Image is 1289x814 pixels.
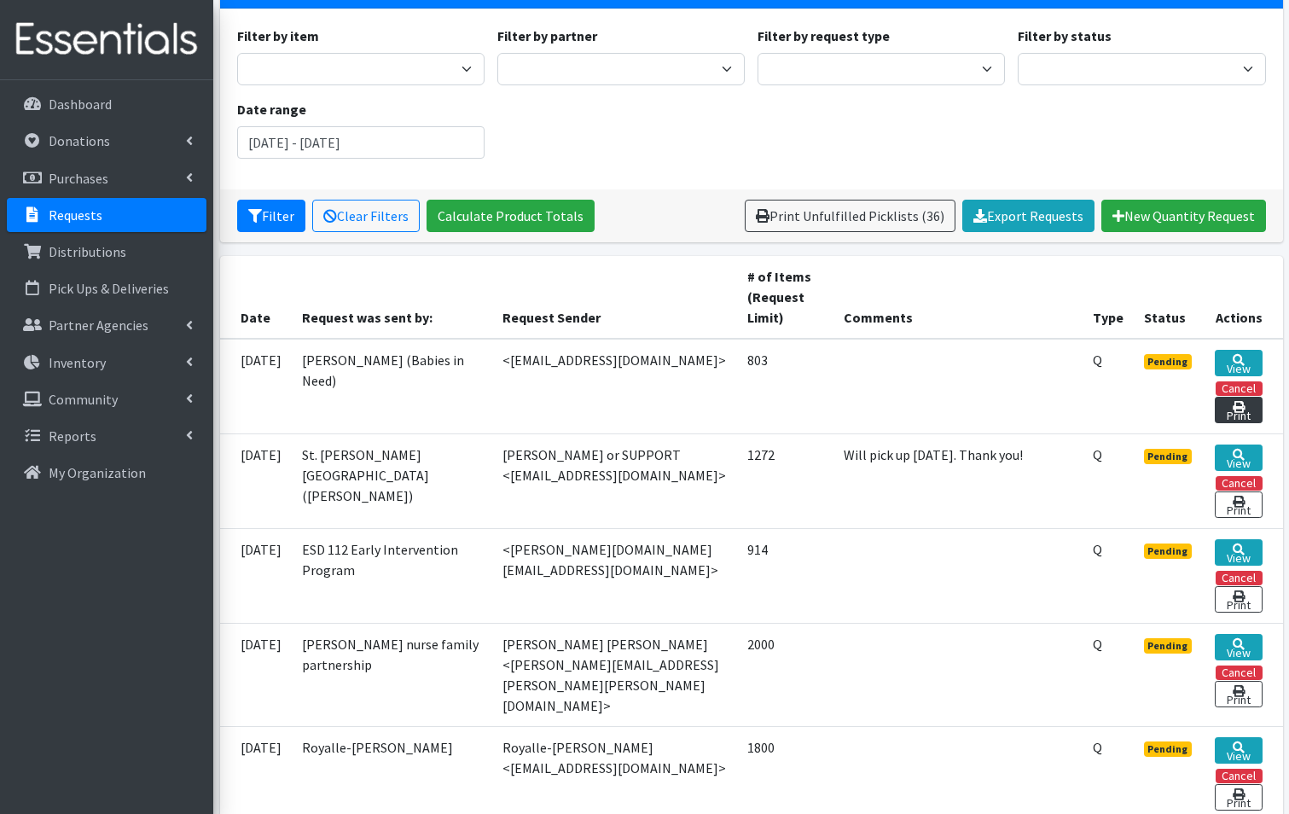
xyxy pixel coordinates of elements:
[1215,737,1262,764] a: View
[833,434,1083,529] td: Will pick up [DATE]. Thank you!
[7,161,206,195] a: Purchases
[237,200,305,232] button: Filter
[1144,544,1193,559] span: Pending
[1101,200,1266,232] a: New Quantity Request
[1216,381,1263,396] button: Cancel
[7,235,206,269] a: Distributions
[220,624,292,727] td: [DATE]
[7,419,206,453] a: Reports
[1215,586,1262,613] a: Print
[1216,571,1263,585] button: Cancel
[237,99,306,119] label: Date range
[1093,446,1102,463] abbr: Quantity
[833,256,1083,339] th: Comments
[49,427,96,445] p: Reports
[497,26,597,46] label: Filter by partner
[292,434,492,529] td: St. [PERSON_NAME][GEOGRAPHIC_DATA] ([PERSON_NAME])
[492,434,737,529] td: [PERSON_NAME] or SUPPORT <[EMAIL_ADDRESS][DOMAIN_NAME]>
[1134,256,1205,339] th: Status
[1216,769,1263,783] button: Cancel
[7,456,206,490] a: My Organization
[312,200,420,232] a: Clear Filters
[220,339,292,434] td: [DATE]
[1215,397,1262,423] a: Print
[49,170,108,187] p: Purchases
[492,339,737,434] td: <[EMAIL_ADDRESS][DOMAIN_NAME]>
[292,339,492,434] td: [PERSON_NAME] (Babies in Need)
[1083,256,1134,339] th: Type
[7,382,206,416] a: Community
[737,434,833,529] td: 1272
[1216,666,1263,680] button: Cancel
[292,624,492,727] td: [PERSON_NAME] nurse family partnership
[7,124,206,158] a: Donations
[1215,350,1262,376] a: View
[1093,352,1102,369] abbr: Quantity
[1215,784,1262,811] a: Print
[1216,476,1263,491] button: Cancel
[49,206,102,224] p: Requests
[7,271,206,305] a: Pick Ups & Deliveries
[1144,638,1193,654] span: Pending
[1144,741,1193,757] span: Pending
[7,11,206,68] img: HumanEssentials
[7,198,206,232] a: Requests
[1205,256,1282,339] th: Actions
[1215,445,1262,471] a: View
[49,132,110,149] p: Donations
[220,256,292,339] th: Date
[737,339,833,434] td: 803
[237,126,485,159] input: January 1, 2011 - December 31, 2011
[220,529,292,624] td: [DATE]
[1215,539,1262,566] a: View
[7,87,206,121] a: Dashboard
[220,434,292,529] td: [DATE]
[492,624,737,727] td: [PERSON_NAME] [PERSON_NAME] <[PERSON_NAME][EMAIL_ADDRESS][PERSON_NAME][PERSON_NAME][DOMAIN_NAME]>
[49,391,118,408] p: Community
[737,256,833,339] th: # of Items (Request Limit)
[492,256,737,339] th: Request Sender
[49,317,148,334] p: Partner Agencies
[1144,354,1193,369] span: Pending
[49,280,169,297] p: Pick Ups & Deliveries
[1093,739,1102,756] abbr: Quantity
[1215,491,1262,518] a: Print
[1093,541,1102,558] abbr: Quantity
[237,26,319,46] label: Filter by item
[1215,681,1262,707] a: Print
[737,624,833,727] td: 2000
[7,308,206,342] a: Partner Agencies
[49,96,112,113] p: Dashboard
[492,529,737,624] td: <[PERSON_NAME][DOMAIN_NAME][EMAIL_ADDRESS][DOMAIN_NAME]>
[1215,634,1262,660] a: View
[292,256,492,339] th: Request was sent by:
[49,243,126,260] p: Distributions
[962,200,1094,232] a: Export Requests
[1144,449,1193,464] span: Pending
[1018,26,1112,46] label: Filter by status
[758,26,890,46] label: Filter by request type
[745,200,955,232] a: Print Unfulfilled Picklists (36)
[49,354,106,371] p: Inventory
[427,200,595,232] a: Calculate Product Totals
[49,464,146,481] p: My Organization
[737,529,833,624] td: 914
[292,529,492,624] td: ESD 112 Early Intervention Program
[7,346,206,380] a: Inventory
[1093,636,1102,653] abbr: Quantity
